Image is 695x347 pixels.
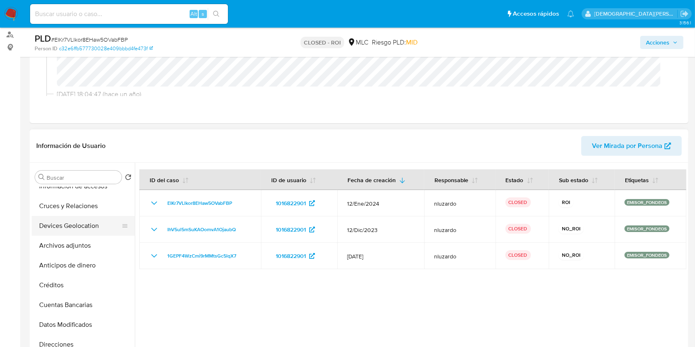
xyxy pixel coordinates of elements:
[592,136,662,156] span: Ver Mirada por Persona
[32,236,135,256] button: Archivos adjuntos
[35,32,51,45] b: PLD
[32,216,128,236] button: Devices Geolocation
[640,36,683,49] button: Acciones
[190,10,197,18] span: Alt
[59,45,153,52] a: c32e6ffb577730028e409bbbd4fe473f
[32,275,135,295] button: Créditos
[567,10,574,17] a: Notificaciones
[32,315,135,335] button: Datos Modificados
[301,37,344,48] p: CLOSED - ROI
[57,90,669,99] span: [DATE] 18:04:47 (hace un año)
[32,196,135,216] button: Cruces y Relaciones
[372,38,418,47] span: Riesgo PLD:
[208,8,225,20] button: search-icon
[32,256,135,275] button: Anticipos de dinero
[51,35,128,44] span: # EIKr7VLlkor8EHaw5OVabFBP
[35,45,57,52] b: Person ID
[47,174,118,181] input: Buscar
[202,10,204,18] span: s
[347,38,369,47] div: MLC
[680,9,689,18] a: Salir
[32,295,135,315] button: Cuentas Bancarias
[594,10,678,18] p: cristian.porley@mercadolibre.com
[38,174,45,181] button: Buscar
[30,9,228,19] input: Buscar usuario o caso...
[646,36,669,49] span: Acciones
[513,9,559,18] span: Accesos rápidos
[406,38,418,47] span: MID
[125,174,131,183] button: Volver al orden por defecto
[679,19,691,26] span: 3.156.1
[36,142,106,150] h1: Información de Usuario
[581,136,682,156] button: Ver Mirada por Persona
